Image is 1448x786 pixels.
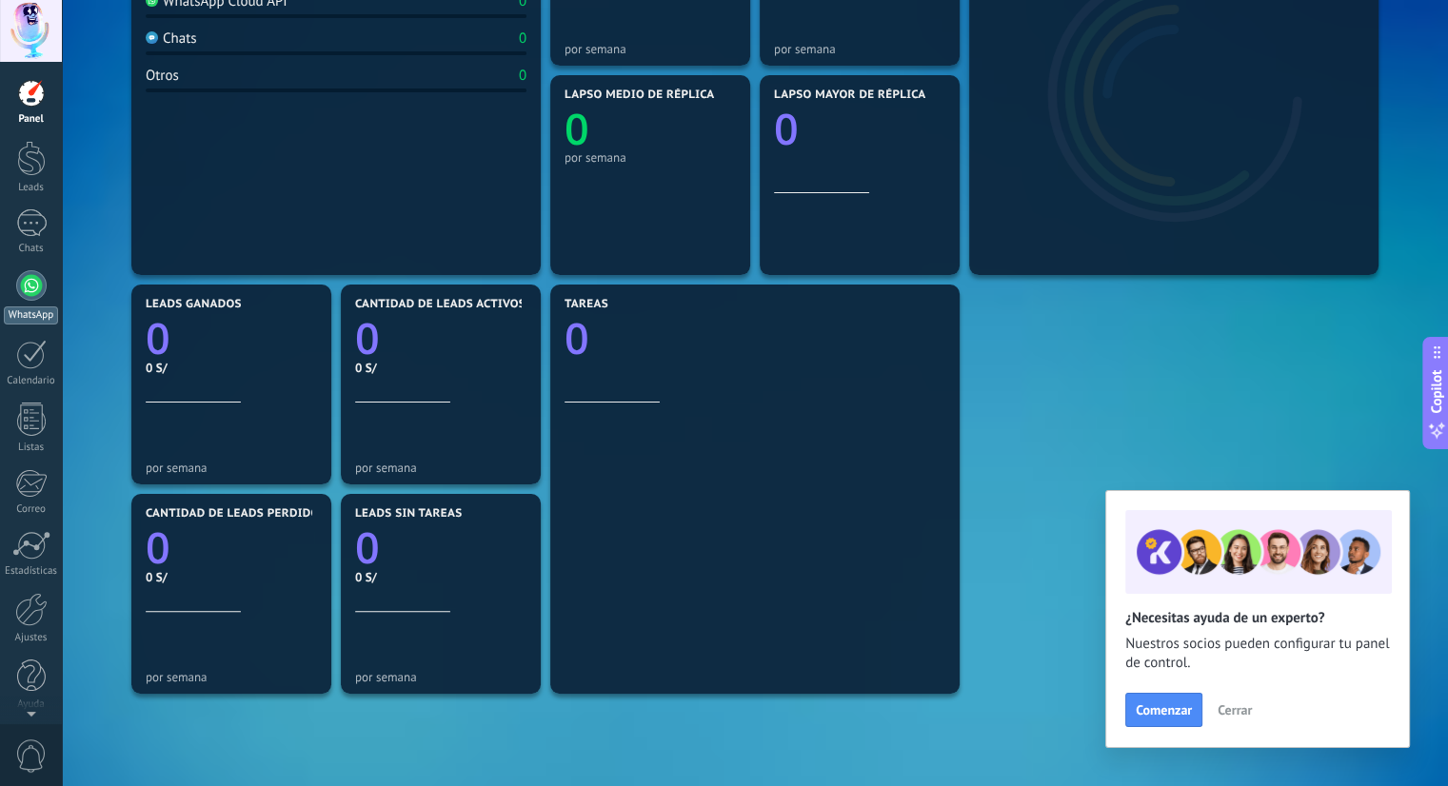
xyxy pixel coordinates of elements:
[1125,609,1390,627] h2: ¿Necesitas ayuda de un experto?
[565,150,736,165] div: por semana
[146,309,170,367] text: 0
[4,375,59,387] div: Calendario
[355,507,462,521] span: Leads sin tareas
[565,309,945,367] a: 0
[565,309,589,367] text: 0
[1125,635,1390,673] span: Nuestros socios pueden configurar tu panel de control.
[4,632,59,644] div: Ajustes
[355,569,526,585] div: 0 S/
[774,42,945,56] div: por semana
[146,31,158,44] img: Chats
[1427,370,1446,414] span: Copilot
[146,670,317,684] div: por semana
[565,298,608,311] span: Tareas
[4,113,59,126] div: Panel
[4,503,59,516] div: Correo
[4,306,58,324] div: WhatsApp
[146,29,197,48] div: Chats
[565,88,715,102] span: Lapso medio de réplica
[146,507,327,521] span: Cantidad de leads perdidos
[355,519,526,577] a: 0
[355,309,380,367] text: 0
[1125,693,1202,727] button: Comenzar
[519,29,526,48] div: 0
[146,519,170,577] text: 0
[1209,696,1260,724] button: Cerrar
[4,442,59,454] div: Listas
[146,360,317,376] div: 0 S/
[146,309,317,367] a: 0
[4,565,59,578] div: Estadísticas
[146,461,317,475] div: por semana
[1136,703,1192,717] span: Comenzar
[146,298,242,311] span: Leads ganados
[565,100,589,158] text: 0
[355,519,380,577] text: 0
[519,67,526,85] div: 0
[565,42,736,56] div: por semana
[774,88,925,102] span: Lapso mayor de réplica
[355,309,526,367] a: 0
[4,182,59,194] div: Leads
[1218,703,1252,717] span: Cerrar
[355,298,526,311] span: Cantidad de leads activos
[774,100,799,158] text: 0
[355,360,526,376] div: 0 S/
[146,67,179,85] div: Otros
[355,461,526,475] div: por semana
[146,519,317,577] a: 0
[4,243,59,255] div: Chats
[355,670,526,684] div: por semana
[146,569,317,585] div: 0 S/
